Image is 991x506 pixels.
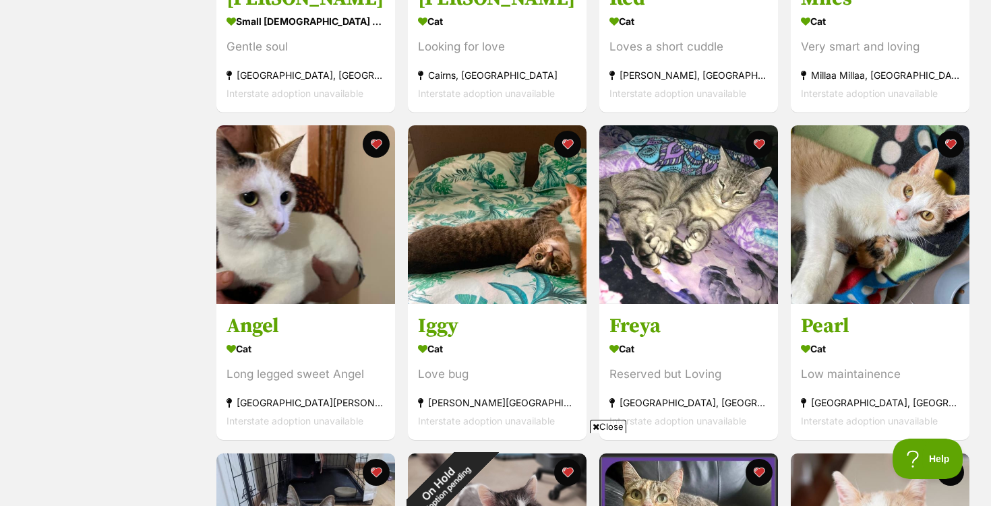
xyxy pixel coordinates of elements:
[801,416,938,427] span: Interstate adoption unavailable
[893,439,964,479] iframe: Help Scout Beacon - Open
[609,66,768,84] div: [PERSON_NAME], [GEOGRAPHIC_DATA]
[216,304,395,441] a: Angel Cat Long legged sweet Angel [GEOGRAPHIC_DATA][PERSON_NAME], [GEOGRAPHIC_DATA] Interstate ad...
[801,366,959,384] div: Low maintainence
[801,340,959,359] div: Cat
[609,416,746,427] span: Interstate adoption unavailable
[418,340,576,359] div: Cat
[609,340,768,359] div: Cat
[801,88,938,99] span: Interstate adoption unavailable
[227,314,385,340] h3: Angel
[418,394,576,412] div: [PERSON_NAME][GEOGRAPHIC_DATA], [GEOGRAPHIC_DATA]
[418,66,576,84] div: Cairns, [GEOGRAPHIC_DATA]
[791,304,969,441] a: Pearl Cat Low maintainence [GEOGRAPHIC_DATA], [GEOGRAPHIC_DATA] Interstate adoption unavailable f...
[609,88,746,99] span: Interstate adoption unavailable
[227,66,385,84] div: [GEOGRAPHIC_DATA], [GEOGRAPHIC_DATA]
[801,11,959,31] div: Cat
[609,38,768,56] div: Loves a short cuddle
[609,366,768,384] div: Reserved but Loving
[418,416,555,427] span: Interstate adoption unavailable
[609,11,768,31] div: Cat
[937,459,964,486] button: favourite
[227,340,385,359] div: Cat
[418,314,576,340] h3: Iggy
[554,131,581,158] button: favourite
[609,394,768,412] div: [GEOGRAPHIC_DATA], [GEOGRAPHIC_DATA]
[590,420,626,433] span: Close
[801,66,959,84] div: Millaa Millaa, [GEOGRAPHIC_DATA]
[227,11,385,31] div: small [DEMOGRAPHIC_DATA] Dog
[363,131,390,158] button: favourite
[746,131,773,158] button: favourite
[418,366,576,384] div: Love bug
[169,439,822,499] iframe: Advertisement
[418,38,576,56] div: Looking for love
[227,394,385,412] div: [GEOGRAPHIC_DATA][PERSON_NAME], [GEOGRAPHIC_DATA]
[216,125,395,304] img: Angel
[408,304,587,441] a: Iggy Cat Love bug [PERSON_NAME][GEOGRAPHIC_DATA], [GEOGRAPHIC_DATA] Interstate adoption unavailab...
[937,131,964,158] button: favourite
[801,38,959,56] div: Very smart and loving
[609,314,768,340] h3: Freya
[418,88,555,99] span: Interstate adoption unavailable
[791,125,969,304] img: Pearl
[227,416,363,427] span: Interstate adoption unavailable
[227,88,363,99] span: Interstate adoption unavailable
[408,125,587,304] img: Iggy
[801,394,959,412] div: [GEOGRAPHIC_DATA], [GEOGRAPHIC_DATA]
[801,314,959,340] h3: Pearl
[599,304,778,441] a: Freya Cat Reserved but Loving [GEOGRAPHIC_DATA], [GEOGRAPHIC_DATA] Interstate adoption unavailabl...
[227,38,385,56] div: Gentle soul
[418,11,576,31] div: Cat
[227,366,385,384] div: Long legged sweet Angel
[599,125,778,304] img: Freya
